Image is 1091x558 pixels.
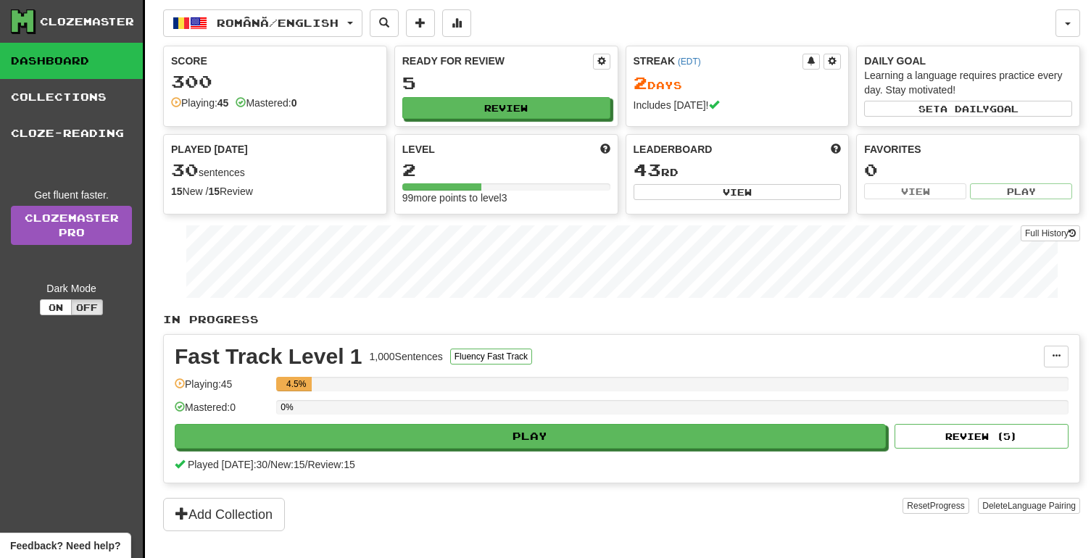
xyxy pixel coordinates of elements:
[402,191,610,205] div: 99 more points to level 3
[171,142,248,157] span: Played [DATE]
[71,299,103,315] button: Off
[163,312,1080,327] p: In Progress
[175,377,269,401] div: Playing: 45
[291,97,297,109] strong: 0
[307,459,354,470] span: Review: 15
[634,161,842,180] div: rd
[406,9,435,37] button: Add sentence to collection
[175,346,362,367] div: Fast Track Level 1
[402,142,435,157] span: Level
[267,459,270,470] span: /
[1021,225,1080,241] button: Full History
[634,142,713,157] span: Leaderboard
[188,459,267,470] span: Played [DATE]: 30
[930,501,965,511] span: Progress
[11,188,132,202] div: Get fluent faster.
[171,96,228,110] div: Playing:
[163,498,285,531] button: Add Collection
[171,54,379,68] div: Score
[171,186,183,197] strong: 15
[978,498,1080,514] button: DeleteLanguage Pairing
[634,54,803,68] div: Streak
[171,161,379,180] div: sentences
[171,184,379,199] div: New / Review
[171,159,199,180] span: 30
[281,377,312,391] div: 4.5%
[634,72,647,93] span: 2
[402,97,610,119] button: Review
[236,96,296,110] div: Mastered:
[163,9,362,37] button: Română/English
[450,349,532,365] button: Fluency Fast Track
[864,183,966,199] button: View
[270,459,304,470] span: New: 15
[370,349,443,364] div: 1,000 Sentences
[10,538,120,553] span: Open feedback widget
[1008,501,1076,511] span: Language Pairing
[175,424,886,449] button: Play
[402,54,593,68] div: Ready for Review
[402,161,610,179] div: 2
[970,183,1072,199] button: Play
[864,161,1072,179] div: 0
[171,72,379,91] div: 300
[305,459,308,470] span: /
[217,17,339,29] span: Română / English
[634,184,842,200] button: View
[903,498,968,514] button: ResetProgress
[940,104,990,114] span: a daily
[895,424,1069,449] button: Review (5)
[442,9,471,37] button: More stats
[175,400,269,424] div: Mastered: 0
[831,142,841,157] span: This week in points, UTC
[402,74,610,92] div: 5
[40,299,72,315] button: On
[11,281,132,296] div: Dark Mode
[11,206,132,245] a: ClozemasterPro
[634,98,842,112] div: Includes [DATE]!
[864,54,1072,68] div: Daily Goal
[864,68,1072,97] div: Learning a language requires practice every day. Stay motivated!
[864,142,1072,157] div: Favorites
[864,101,1072,117] button: Seta dailygoal
[634,74,842,93] div: Day s
[208,186,220,197] strong: 15
[600,142,610,157] span: Score more points to level up
[634,159,661,180] span: 43
[217,97,229,109] strong: 45
[40,14,134,29] div: Clozemaster
[678,57,701,67] a: (EDT)
[370,9,399,37] button: Search sentences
